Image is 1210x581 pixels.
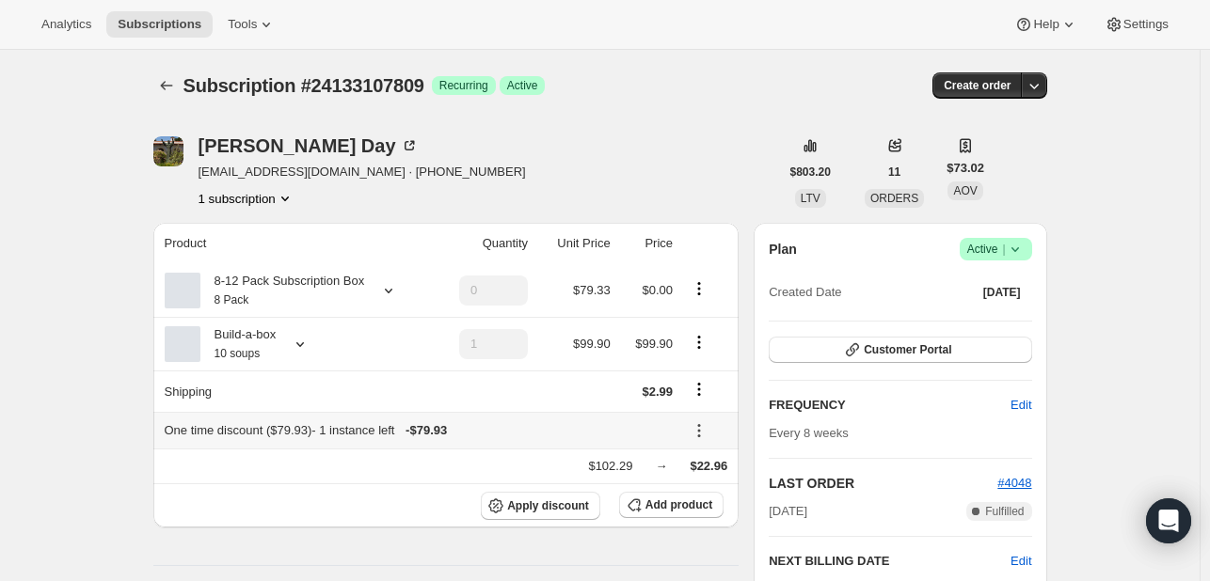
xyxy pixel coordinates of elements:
button: #4048 [997,474,1031,493]
span: Apply discount [507,498,589,513]
span: 11 [888,165,900,180]
h2: NEXT BILLING DATE [769,552,1011,571]
button: Edit [999,390,1043,420]
span: $73.02 [947,159,984,178]
span: Tools [228,17,257,32]
span: Customer Portal [864,342,951,357]
span: Analytics [41,17,91,32]
div: [PERSON_NAME] Day [199,136,419,155]
button: Customer Portal [769,337,1031,363]
th: Quantity [431,223,533,264]
span: Sandra Day [153,136,183,166]
button: Tools [216,11,287,38]
span: Create order [944,78,1011,93]
span: Fulfilled [985,504,1024,519]
button: Help [1003,11,1089,38]
button: 11 [877,159,912,185]
button: Edit [1011,552,1031,571]
span: Add product [645,497,712,512]
span: $2.99 [643,385,674,399]
button: Shipping actions [684,379,714,400]
span: Settings [1123,17,1169,32]
span: $22.96 [690,459,727,473]
small: 10 soups [215,347,261,360]
span: $99.90 [573,337,611,351]
button: Subscriptions [153,72,180,99]
span: $0.00 [643,283,674,297]
div: One time discount ($79.93) - 1 instance left [165,421,674,440]
div: Build-a-box [200,325,277,363]
span: Active [967,240,1025,259]
button: Subscriptions [106,11,213,38]
span: | [1002,242,1005,257]
span: [DATE] [983,285,1021,300]
span: Edit [1011,396,1031,415]
div: $102.29 [588,457,632,476]
span: LTV [801,192,820,205]
a: #4048 [997,476,1031,490]
span: [DATE] [769,502,807,521]
th: Price [616,223,678,264]
span: $803.20 [790,165,831,180]
span: AOV [953,184,977,197]
span: $79.33 [573,283,611,297]
h2: LAST ORDER [769,474,997,493]
span: Help [1033,17,1059,32]
button: Add product [619,492,724,518]
div: Open Intercom Messenger [1146,498,1191,543]
th: Unit Price [533,223,616,264]
small: 8 Pack [215,293,249,306]
button: $803.20 [779,159,842,185]
span: Every 8 weeks [769,426,849,440]
th: Shipping [153,370,432,412]
span: - $79.93 [406,421,447,440]
button: [DATE] [972,279,1032,306]
h2: FREQUENCY [769,396,1011,415]
button: Product actions [684,332,714,353]
th: Product [153,223,432,264]
button: Analytics [30,11,103,38]
button: Settings [1093,11,1180,38]
span: $99.90 [635,337,673,351]
span: Recurring [439,78,488,93]
span: Created Date [769,283,841,302]
span: Active [507,78,538,93]
button: Create order [932,72,1022,99]
span: ORDERS [870,192,918,205]
span: Subscriptions [118,17,201,32]
button: Apply discount [481,492,600,520]
div: → [655,457,667,476]
span: [EMAIL_ADDRESS][DOMAIN_NAME] · [PHONE_NUMBER] [199,163,526,181]
div: 8-12 Pack Subscription Box [200,272,365,309]
h2: Plan [769,240,797,259]
button: Product actions [199,189,295,208]
button: Product actions [684,278,714,299]
span: Subscription #24133107809 [183,75,424,96]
